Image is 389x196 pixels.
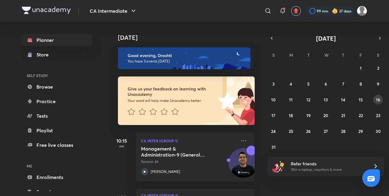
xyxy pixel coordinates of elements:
div: Store [36,51,52,58]
a: Company Logo [22,7,71,15]
a: Enrollments [22,171,92,183]
h6: Good evening, Drashti [128,53,245,58]
abbr: August 27, 2025 [324,128,328,134]
h5: Management & Administration-9 (General Meeting) [141,146,217,158]
button: August 17, 2025 [269,110,278,120]
p: AM [109,144,134,148]
a: Browse [22,81,92,93]
h6: ME [22,161,92,171]
button: August 19, 2025 [304,110,313,120]
button: August 11, 2025 [286,95,296,104]
img: referral [272,160,284,172]
abbr: August 6, 2025 [325,81,327,87]
h4: [DATE] [118,34,261,41]
p: Win a laptop, vouchers & more [291,167,366,172]
abbr: Sunday [272,52,275,58]
abbr: Thursday [342,52,344,58]
img: streak [332,8,338,14]
abbr: August 9, 2025 [377,81,379,87]
abbr: Friday [360,52,362,58]
h6: SELF STUDY [22,70,92,81]
button: August 8, 2025 [356,79,366,89]
img: avatar [293,8,299,14]
button: August 9, 2025 [373,79,383,89]
abbr: August 13, 2025 [324,97,328,103]
p: Session 46 [141,159,236,164]
button: August 23, 2025 [373,110,383,120]
a: Planner [22,34,92,46]
button: [DATE] [276,34,376,42]
abbr: August 7, 2025 [342,81,344,87]
a: Playlist [22,124,92,137]
button: August 29, 2025 [356,126,366,136]
button: August 28, 2025 [338,126,348,136]
abbr: Tuesday [307,52,310,58]
button: August 16, 2025 [373,95,383,104]
button: August 13, 2025 [321,95,331,104]
button: August 12, 2025 [304,95,313,104]
abbr: August 28, 2025 [341,128,346,134]
button: August 1, 2025 [356,63,366,73]
abbr: August 26, 2025 [306,128,311,134]
abbr: August 16, 2025 [376,97,380,103]
p: CA Inter (Group 1) [141,137,236,144]
a: Store [22,49,92,61]
abbr: August 2, 2025 [377,65,379,71]
abbr: August 21, 2025 [341,113,345,118]
abbr: August 10, 2025 [271,97,276,103]
button: CA Intermediate [86,5,141,17]
abbr: August 4, 2025 [290,81,292,87]
abbr: August 25, 2025 [289,128,293,134]
button: avatar [291,6,301,16]
abbr: August 22, 2025 [359,113,363,118]
span: [DATE] [316,34,336,42]
abbr: August 11, 2025 [289,97,293,103]
button: August 30, 2025 [373,126,383,136]
button: August 21, 2025 [338,110,348,120]
img: feedback_image [198,76,255,125]
abbr: August 18, 2025 [289,113,293,118]
button: August 7, 2025 [338,79,348,89]
a: Tests [22,110,92,122]
button: August 5, 2025 [304,79,313,89]
abbr: Saturday [377,52,379,58]
button: August 20, 2025 [321,110,331,120]
a: Practice [22,95,92,107]
a: Free live classes [22,139,92,151]
img: Drashti Patel [357,6,367,16]
abbr: August 5, 2025 [307,81,310,87]
img: Avatar [229,151,258,181]
button: August 4, 2025 [286,79,296,89]
button: August 3, 2025 [269,79,278,89]
abbr: August 14, 2025 [341,97,345,103]
button: August 6, 2025 [321,79,331,89]
h6: Give us your feedback on learning with Unacademy [128,86,216,97]
abbr: August 23, 2025 [376,113,380,118]
h5: 10:15 [109,137,134,144]
p: Your word will help make Unacademy better [128,98,216,103]
img: evening [118,47,250,69]
button: August 2, 2025 [373,63,383,73]
button: August 25, 2025 [286,126,296,136]
button: August 26, 2025 [304,126,313,136]
abbr: August 19, 2025 [306,113,311,118]
abbr: August 30, 2025 [376,128,381,134]
button: August 27, 2025 [321,126,331,136]
abbr: August 24, 2025 [271,128,276,134]
button: August 22, 2025 [356,110,366,120]
img: Company Logo [22,7,71,14]
abbr: August 1, 2025 [360,65,362,71]
h6: Refer friends [291,161,366,167]
abbr: August 8, 2025 [360,81,362,87]
abbr: August 17, 2025 [271,113,275,118]
button: August 31, 2025 [269,142,278,152]
abbr: August 3, 2025 [272,81,275,87]
abbr: August 15, 2025 [359,97,363,103]
button: August 24, 2025 [269,126,278,136]
abbr: August 31, 2025 [271,144,276,150]
abbr: Monday [289,52,293,58]
button: August 15, 2025 [356,95,366,104]
p: [PERSON_NAME] [151,169,180,174]
abbr: August 20, 2025 [323,113,328,118]
button: August 14, 2025 [338,95,348,104]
